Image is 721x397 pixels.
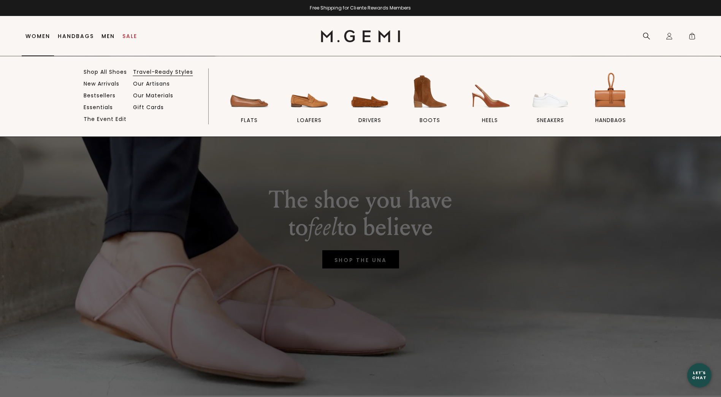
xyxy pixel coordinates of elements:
[84,68,127,75] a: Shop All Shoes
[583,70,637,137] a: handbags
[228,70,271,113] img: flats
[222,70,276,137] a: flats
[342,70,396,137] a: drivers
[133,92,173,99] a: Our Materials
[84,104,113,111] a: Essentials
[133,104,164,111] a: Gift Cards
[595,117,626,124] span: handbags
[84,92,116,99] a: Bestsellers
[282,70,336,137] a: loafers
[133,68,193,75] a: Travel-Ready Styles
[58,33,94,39] a: Handbags
[523,70,577,137] a: sneakers
[84,116,127,122] a: The Event Edit
[25,33,50,39] a: Women
[469,70,511,113] img: heels
[84,80,119,87] a: New Arrivals
[482,117,498,124] span: heels
[589,70,632,113] img: handbags
[321,30,400,42] img: M.Gemi
[241,117,258,124] span: flats
[297,117,322,124] span: loafers
[122,33,137,39] a: Sale
[358,117,381,124] span: drivers
[420,117,440,124] span: BOOTS
[688,34,696,41] span: 1
[537,117,564,124] span: sneakers
[133,80,170,87] a: Our Artisans
[101,33,115,39] a: Men
[349,70,391,113] img: drivers
[288,70,331,113] img: loafers
[529,70,572,113] img: sneakers
[463,70,517,137] a: heels
[687,370,711,380] div: Let's Chat
[409,70,451,113] img: BOOTS
[403,70,457,137] a: BOOTS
